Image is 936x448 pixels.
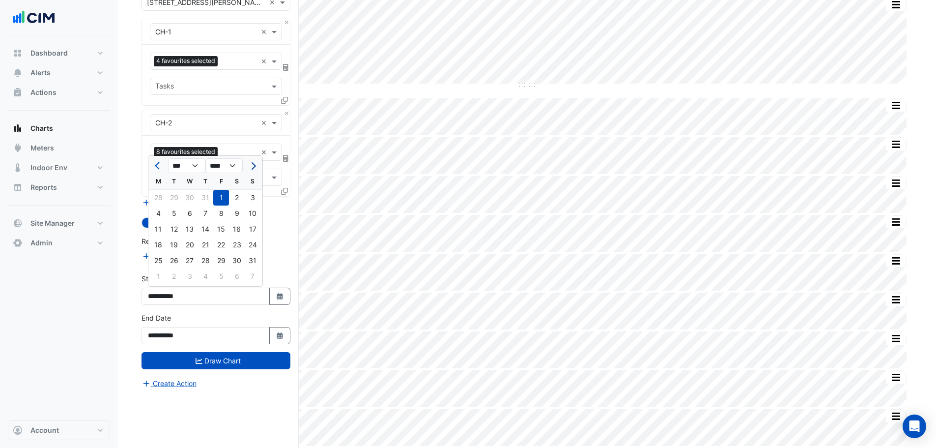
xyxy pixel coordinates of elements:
[142,250,215,262] button: Add Reference Line
[245,174,260,189] div: S
[152,158,164,174] button: Previous month
[198,237,213,253] div: 21
[166,174,182,189] div: T
[229,253,245,269] div: 30
[142,352,290,369] button: Draw Chart
[150,206,166,221] div: Monday, August 4, 2025
[245,206,260,221] div: 10
[213,253,229,269] div: 29
[281,96,288,104] span: Clone Favourites and Tasks from this Equipment to other Equipment
[8,43,110,63] button: Dashboard
[150,237,166,253] div: Monday, August 18, 2025
[886,294,906,306] button: More Options
[245,237,260,253] div: 24
[182,174,198,189] div: W
[150,174,166,189] div: M
[12,8,56,28] img: Company Logo
[213,190,229,206] div: 1
[213,237,229,253] div: Friday, August 22, 2025
[213,237,229,253] div: 22
[245,206,260,221] div: Sunday, August 10, 2025
[30,218,75,228] span: Site Manager
[166,206,182,221] div: Tuesday, August 5, 2025
[282,154,290,162] span: Choose Function
[166,237,182,253] div: Tuesday, August 19, 2025
[30,88,57,97] span: Actions
[166,190,182,206] div: 29
[13,48,23,58] app-icon: Dashboard
[30,182,57,192] span: Reports
[13,218,23,228] app-icon: Site Manager
[30,238,53,248] span: Admin
[205,158,243,173] select: Select year
[213,253,229,269] div: Friday, August 29, 2025
[30,163,67,173] span: Indoor Env
[229,269,245,284] div: 6
[166,253,182,269] div: 26
[182,206,198,221] div: 6
[261,27,269,37] span: Clear
[284,110,290,117] button: Close
[182,206,198,221] div: Wednesday, August 6, 2025
[229,253,245,269] div: Saturday, August 30, 2025
[213,174,229,189] div: F
[229,269,245,284] div: Saturday, September 6, 2025
[229,190,245,206] div: Saturday, August 2, 2025
[198,174,213,189] div: T
[8,158,110,178] button: Indoor Env
[198,221,213,237] div: 14
[213,269,229,284] div: Friday, September 5, 2025
[261,56,269,66] span: Clear
[213,206,229,221] div: 8
[903,415,926,438] div: Open Intercom Messenger
[245,253,260,269] div: Sunday, August 31, 2025
[154,81,174,93] div: Tasks
[229,237,245,253] div: 23
[8,138,110,158] button: Meters
[30,48,68,58] span: Dashboard
[150,206,166,221] div: 4
[198,253,213,269] div: Thursday, August 28, 2025
[245,269,260,284] div: 7
[154,56,218,66] span: 4 favourites selected
[229,221,245,237] div: Saturday, August 16, 2025
[182,269,198,284] div: Wednesday, September 3, 2025
[150,253,166,269] div: 25
[213,269,229,284] div: 5
[229,190,245,206] div: 2
[245,190,260,206] div: 3
[247,158,258,174] button: Next month
[142,273,174,284] label: Start Date
[166,206,182,221] div: 5
[182,237,198,253] div: Wednesday, August 20, 2025
[276,331,284,340] fa-icon: Select Date
[198,253,213,269] div: 28
[245,221,260,237] div: Sunday, August 17, 2025
[166,221,182,237] div: 12
[166,190,182,206] div: Tuesday, July 29, 2025
[213,190,229,206] div: Friday, August 1, 2025
[13,163,23,173] app-icon: Indoor Env
[182,190,198,206] div: 30
[198,237,213,253] div: Thursday, August 21, 2025
[229,206,245,221] div: Saturday, August 9, 2025
[150,221,166,237] div: 11
[166,237,182,253] div: 19
[245,190,260,206] div: Sunday, August 3, 2025
[245,269,260,284] div: Sunday, September 7, 2025
[245,221,260,237] div: 17
[8,63,110,83] button: Alerts
[245,253,260,269] div: 31
[166,269,182,284] div: Tuesday, September 2, 2025
[166,221,182,237] div: Tuesday, August 12, 2025
[886,332,906,345] button: More Options
[284,19,290,26] button: Close
[13,143,23,153] app-icon: Meters
[13,182,23,192] app-icon: Reports
[182,253,198,269] div: Wednesday, August 27, 2025
[150,221,166,237] div: Monday, August 11, 2025
[213,206,229,221] div: Friday, August 8, 2025
[282,63,290,71] span: Choose Function
[13,238,23,248] app-icon: Admin
[182,269,198,284] div: 3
